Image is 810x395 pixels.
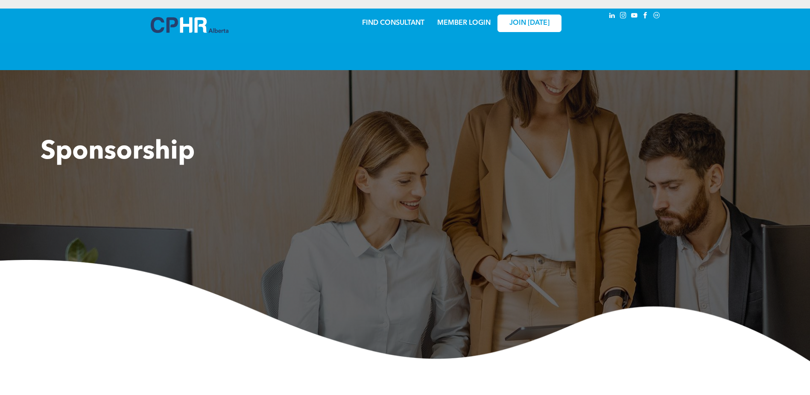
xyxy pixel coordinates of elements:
[619,11,628,22] a: instagram
[497,15,561,32] a: JOIN [DATE]
[41,139,195,165] span: Sponsorship
[151,17,228,33] img: A blue and white logo for cp alberta
[630,11,639,22] a: youtube
[437,20,491,27] a: MEMBER LOGIN
[608,11,617,22] a: linkedin
[362,20,424,27] a: FIND CONSULTANT
[652,11,661,22] a: Social network
[641,11,650,22] a: facebook
[509,19,550,27] span: JOIN [DATE]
